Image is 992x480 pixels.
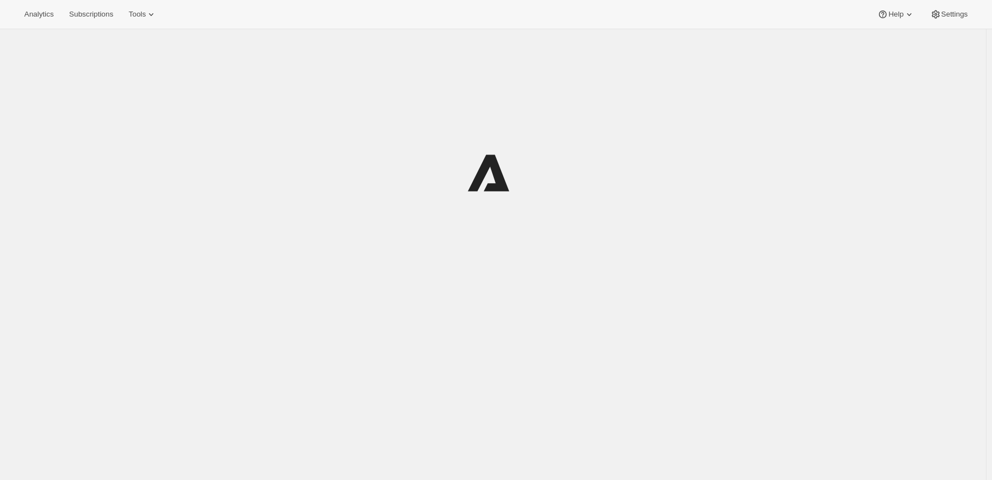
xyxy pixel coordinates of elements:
button: Tools [122,7,163,22]
span: Help [888,10,903,19]
span: Tools [129,10,146,19]
button: Help [871,7,921,22]
span: Analytics [24,10,54,19]
span: Settings [941,10,968,19]
button: Settings [924,7,974,22]
span: Subscriptions [69,10,113,19]
button: Analytics [18,7,60,22]
button: Subscriptions [62,7,120,22]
